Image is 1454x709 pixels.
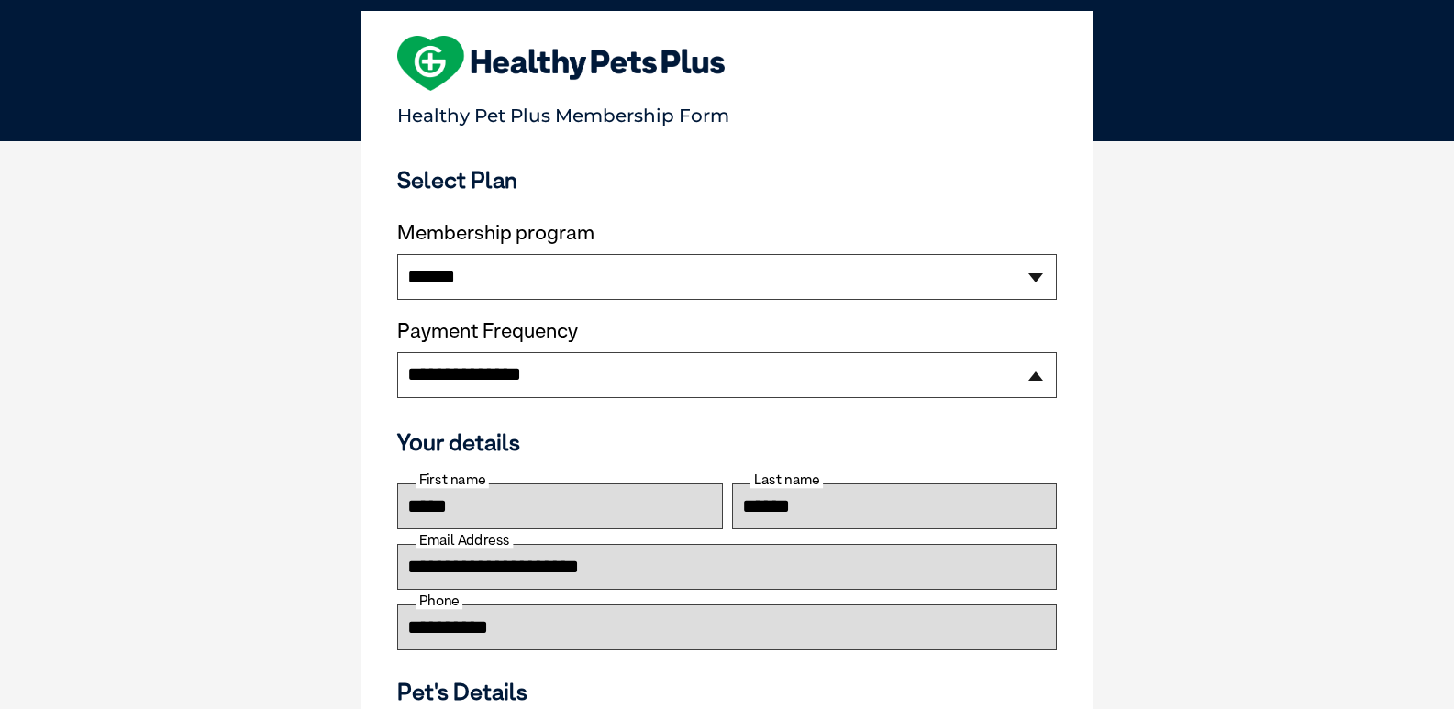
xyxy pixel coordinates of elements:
[390,678,1064,705] h3: Pet's Details
[416,471,489,488] label: First name
[397,428,1057,456] h3: Your details
[416,593,462,609] label: Phone
[397,36,725,91] img: heart-shape-hpp-logo-large.png
[750,471,823,488] label: Last name
[416,532,513,548] label: Email Address
[397,96,1057,127] p: Healthy Pet Plus Membership Form
[397,166,1057,194] h3: Select Plan
[397,221,1057,245] label: Membership program
[397,319,578,343] label: Payment Frequency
